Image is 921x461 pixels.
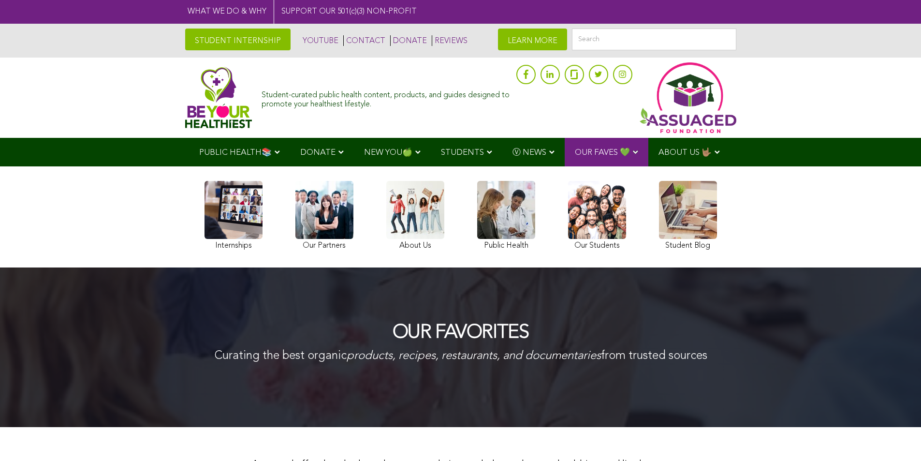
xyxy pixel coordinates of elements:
[300,35,338,46] a: YOUTUBE
[873,415,921,461] iframe: Chat Widget
[570,70,577,79] img: glassdoor
[214,322,707,343] h1: OUR FAVORITES
[347,350,601,362] em: products, recipes, restaurants, and documentaries
[572,29,736,50] input: Search
[512,149,546,157] span: Ⓥ NEWS
[343,35,385,46] a: CONTACT
[658,149,712,157] span: ABOUT US 🤟🏽
[498,29,567,50] a: LEARN MORE
[185,67,252,128] img: Assuaged
[214,348,707,365] p: Curating the best organic
[185,29,291,50] a: STUDENT INTERNSHIP
[262,86,511,109] div: Student-curated public health content, products, and guides designed to promote your healthiest l...
[199,149,272,157] span: PUBLIC HEALTH📚
[364,149,412,157] span: NEW YOU🍏
[390,35,427,46] a: DONATE
[640,62,736,133] img: Assuaged App
[441,149,484,157] span: STUDENTS
[601,350,707,362] span: from trusted sources
[185,138,736,166] div: Navigation Menu
[300,149,336,157] span: DONATE
[575,149,630,157] span: OUR FAVES 💚
[432,35,468,46] a: REVIEWS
